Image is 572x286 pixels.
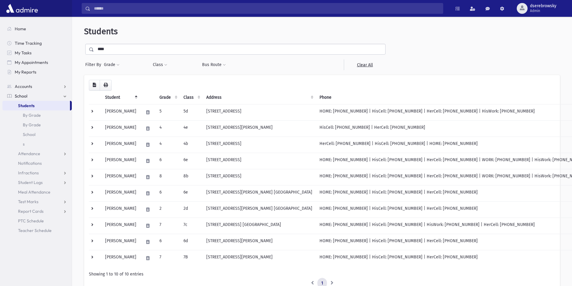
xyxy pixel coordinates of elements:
[2,139,72,149] a: s
[18,189,50,195] span: Meal Attendance
[156,153,180,169] td: 6
[156,120,180,137] td: 4
[2,130,72,139] a: School
[156,169,180,185] td: 8
[180,218,203,234] td: 7c
[101,250,140,266] td: [PERSON_NAME]
[101,91,140,104] th: Student: activate to sort column descending
[5,2,39,14] img: AdmirePro
[2,168,72,178] a: Infractions
[101,201,140,218] td: [PERSON_NAME]
[156,185,180,201] td: 6
[156,218,180,234] td: 7
[153,59,168,70] button: Class
[2,149,72,158] a: Attendance
[180,91,203,104] th: Class: activate to sort column ascending
[344,59,386,70] a: Clear All
[101,185,140,201] td: [PERSON_NAME]
[85,62,104,68] span: Filter By
[101,234,140,250] td: [PERSON_NAME]
[2,38,72,48] a: Time Tracking
[18,103,35,108] span: Students
[101,169,140,185] td: [PERSON_NAME]
[2,197,72,206] a: Test Marks
[18,218,44,224] span: PTC Schedule
[2,101,70,110] a: Students
[90,3,443,14] input: Search
[89,271,555,277] div: Showing 1 to 10 of 10 entries
[2,110,72,120] a: By Grade
[15,50,32,56] span: My Tasks
[2,216,72,226] a: PTC Schedule
[180,234,203,250] td: 6d
[203,218,316,234] td: [STREET_ADDRESS] [GEOGRAPHIC_DATA]
[18,161,42,166] span: Notifications
[15,41,42,46] span: Time Tracking
[2,187,72,197] a: Meal Attendance
[203,104,316,120] td: [STREET_ADDRESS]
[2,178,72,187] a: Student Logs
[18,228,52,233] span: Teacher Schedule
[156,137,180,153] td: 4
[104,59,120,70] button: Grade
[2,48,72,58] a: My Tasks
[180,120,203,137] td: 4e
[101,153,140,169] td: [PERSON_NAME]
[180,137,203,153] td: 4b
[530,8,556,13] span: Admin
[84,26,118,36] span: Students
[2,58,72,67] a: My Appointments
[15,93,27,99] span: School
[203,91,316,104] th: Address: activate to sort column ascending
[203,250,316,266] td: [STREET_ADDRESS][PERSON_NAME]
[203,169,316,185] td: [STREET_ADDRESS]
[2,82,72,91] a: Accounts
[15,26,26,32] span: Home
[156,234,180,250] td: 6
[203,153,316,169] td: [STREET_ADDRESS]
[100,80,112,91] button: Print
[203,201,316,218] td: [STREET_ADDRESS][PERSON_NAME] [GEOGRAPHIC_DATA]
[15,84,32,89] span: Accounts
[18,170,39,176] span: Infractions
[2,24,72,34] a: Home
[101,218,140,234] td: [PERSON_NAME]
[180,153,203,169] td: 6e
[180,169,203,185] td: 8b
[18,151,40,156] span: Attendance
[89,80,100,91] button: CSV
[2,206,72,216] a: Report Cards
[203,234,316,250] td: [STREET_ADDRESS][PERSON_NAME]
[2,120,72,130] a: By Grade
[101,137,140,153] td: [PERSON_NAME]
[180,185,203,201] td: 6e
[18,199,38,204] span: Test Marks
[180,201,203,218] td: 2d
[18,180,43,185] span: Student Logs
[180,104,203,120] td: 5d
[2,226,72,235] a: Teacher Schedule
[2,91,72,101] a: School
[18,209,44,214] span: Report Cards
[2,67,72,77] a: My Reports
[101,120,140,137] td: [PERSON_NAME]
[203,137,316,153] td: [STREET_ADDRESS]
[530,4,556,8] span: dserebrowsky
[15,60,48,65] span: My Appointments
[15,69,36,75] span: My Reports
[101,104,140,120] td: [PERSON_NAME]
[156,104,180,120] td: 5
[156,201,180,218] td: 2
[156,91,180,104] th: Grade: activate to sort column ascending
[2,158,72,168] a: Notifications
[203,185,316,201] td: [STREET_ADDRESS][PERSON_NAME] [GEOGRAPHIC_DATA]
[202,59,226,70] button: Bus Route
[203,120,316,137] td: [STREET_ADDRESS][PERSON_NAME]
[156,250,180,266] td: 7
[180,250,203,266] td: 7B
